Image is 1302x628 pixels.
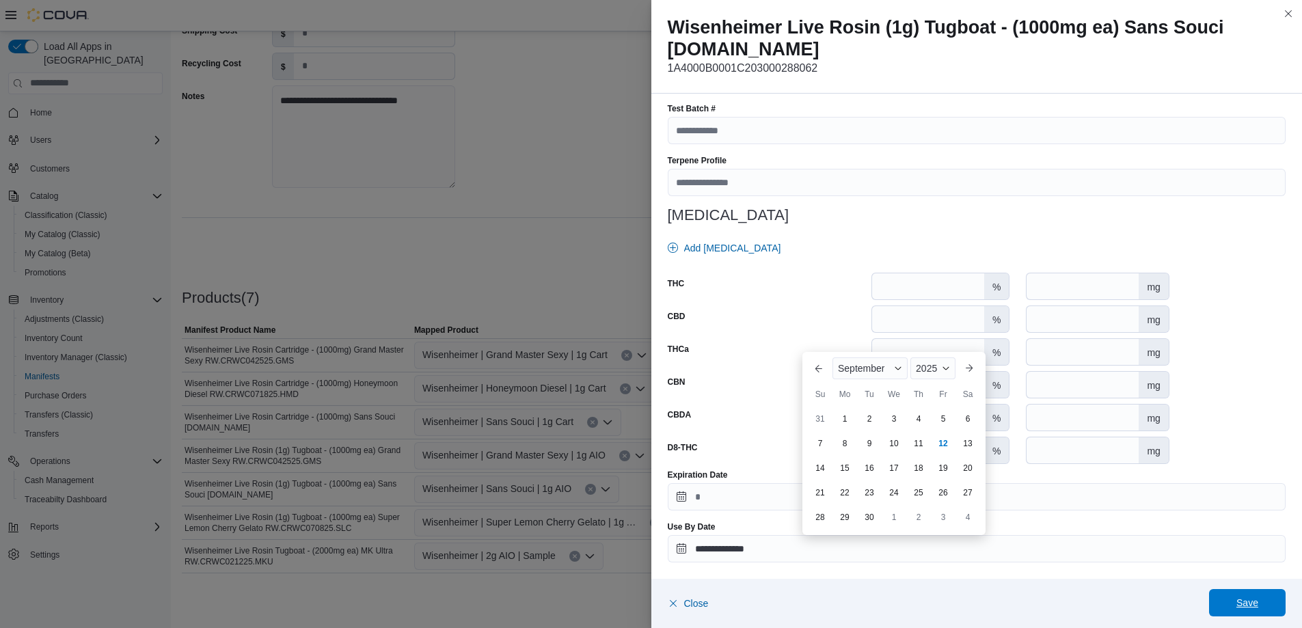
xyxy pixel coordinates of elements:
button: Save [1209,589,1286,616]
div: Button. Open the year selector. 2025 is currently selected. [910,357,955,379]
label: Terpene Profile [668,155,727,166]
div: day-3 [883,408,905,430]
span: Add [MEDICAL_DATA] [684,241,781,255]
button: Close [668,590,709,617]
div: day-27 [957,482,979,504]
label: CBDA [668,409,692,420]
label: Use By Date [668,521,716,532]
div: day-19 [932,457,954,479]
span: September [838,363,884,374]
div: day-9 [858,433,880,454]
button: Next month [958,357,980,379]
div: Sa [957,383,979,405]
div: day-2 [858,408,880,430]
div: Th [908,383,930,405]
div: Mo [834,383,856,405]
label: CBD [668,311,686,322]
h3: [MEDICAL_DATA] [668,207,1286,223]
span: Close [684,597,709,610]
div: Fr [932,383,954,405]
div: mg [1139,437,1168,463]
div: % [984,372,1009,398]
div: day-15 [834,457,856,479]
div: day-14 [809,457,831,479]
div: day-20 [957,457,979,479]
div: day-23 [858,482,880,504]
div: mg [1139,372,1168,398]
button: Previous Month [808,357,830,379]
div: day-1 [883,506,905,528]
label: THCa [668,344,689,355]
div: Su [809,383,831,405]
div: day-16 [858,457,880,479]
div: day-2 [908,506,930,528]
div: day-1 [834,408,856,430]
div: % [984,405,1009,431]
h2: Wisenheimer Live Rosin (1g) Tugboat - (1000mg ea) Sans Souci [DOMAIN_NAME] [668,16,1286,60]
div: day-4 [957,506,979,528]
label: Test Batch # [668,103,716,114]
div: mg [1139,405,1168,431]
div: day-11 [908,433,930,454]
button: Add [MEDICAL_DATA] [662,234,787,262]
div: Button. Open the month selector. September is currently selected. [832,357,908,379]
div: day-22 [834,482,856,504]
div: % [984,306,1009,332]
div: day-21 [809,482,831,504]
div: mg [1139,339,1168,365]
div: day-10 [883,433,905,454]
div: day-18 [908,457,930,479]
label: Expiration Date [668,469,728,480]
div: We [883,383,905,405]
div: mg [1139,273,1168,299]
div: day-17 [883,457,905,479]
div: mg [1139,306,1168,332]
div: day-24 [883,482,905,504]
p: 1A4000B0001C203000288062 [668,60,1286,77]
div: day-3 [932,506,954,528]
div: Tu [858,383,880,405]
div: day-6 [957,408,979,430]
div: day-5 [932,408,954,430]
div: day-25 [908,482,930,504]
div: % [984,339,1009,365]
div: September, 2025 [808,407,980,530]
input: Press the down key to open a popover containing a calendar. [668,483,1286,510]
label: CBN [668,377,686,387]
label: THC [668,278,685,289]
div: day-7 [809,433,831,454]
div: day-4 [908,408,930,430]
span: 2025 [916,363,937,374]
label: D8-THC [668,442,698,453]
span: Save [1236,596,1258,610]
div: day-29 [834,506,856,528]
div: day-28 [809,506,831,528]
div: day-13 [957,433,979,454]
div: day-26 [932,482,954,504]
div: day-30 [858,506,880,528]
div: day-31 [809,408,831,430]
input: Press the down key to enter a popover containing a calendar. Press the escape key to close the po... [668,535,1286,562]
div: day-8 [834,433,856,454]
button: Close this dialog [1280,5,1297,22]
div: day-12 [932,433,954,454]
div: % [984,273,1009,299]
div: % [984,437,1009,463]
